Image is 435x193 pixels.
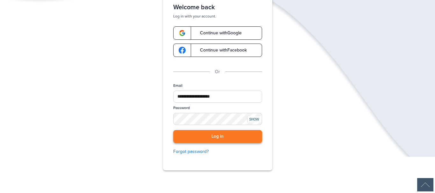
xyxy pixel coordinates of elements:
a: google-logoContinue withFacebook [173,44,262,57]
img: google-logo [179,47,186,54]
div: Scroll Back to Top [417,178,433,191]
label: Password [173,105,190,111]
h1: Welcome back [173,3,262,11]
a: google-logoContinue withGoogle [173,26,262,40]
p: Log in with your account. [173,14,262,19]
button: Log in [173,130,262,143]
div: SHOW [247,116,261,122]
span: Continue with Google [194,31,242,35]
img: Back to Top [417,178,433,191]
input: Email [173,91,262,103]
a: Forgot password? [173,148,262,155]
span: Continue with Facebook [194,48,247,52]
input: Password [173,113,262,125]
label: Email [173,83,182,88]
img: google-logo [179,30,186,37]
p: Or [215,68,220,75]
